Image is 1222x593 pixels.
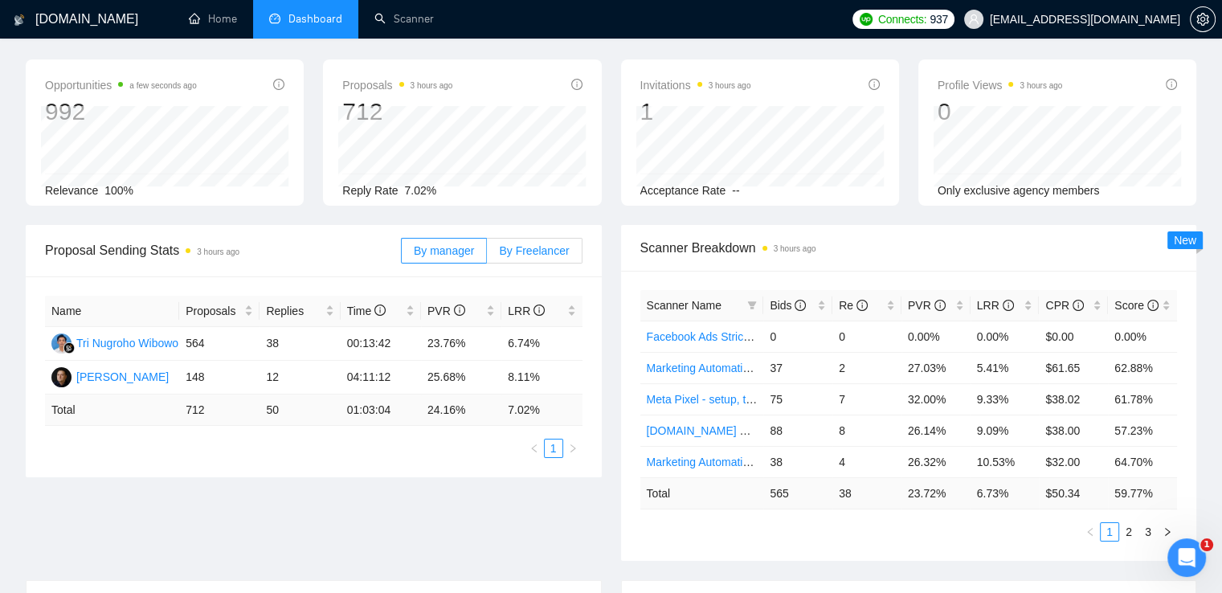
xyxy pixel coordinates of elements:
[45,296,179,327] th: Name
[260,361,340,395] td: 12
[104,184,133,197] span: 100%
[501,361,582,395] td: 8.11%
[525,439,544,458] li: Previous Page
[832,477,901,509] td: 38
[341,361,421,395] td: 04:11:12
[1166,79,1177,90] span: info-circle
[421,395,501,426] td: 24.16 %
[260,327,340,361] td: 38
[901,477,971,509] td: 23.72 %
[179,361,260,395] td: 148
[1039,321,1108,352] td: $0.00
[76,334,178,352] div: Tri Nugroho Wibowo
[744,293,760,317] span: filter
[374,12,434,26] a: searchScanner
[971,415,1040,446] td: 9.09%
[1045,299,1083,312] span: CPR
[571,79,582,90] span: info-circle
[1114,299,1158,312] span: Score
[732,184,739,197] span: --
[1158,522,1177,542] li: Next Page
[1081,522,1100,542] li: Previous Page
[1108,383,1177,415] td: 61.78%
[129,81,196,90] time: a few seconds ago
[1039,352,1108,383] td: $61.65
[45,96,197,127] div: 992
[563,439,582,458] li: Next Page
[341,395,421,426] td: 01:03:04
[414,244,474,257] span: By manager
[774,244,816,253] time: 3 hours ago
[647,299,721,312] span: Scanner Name
[347,305,386,317] span: Time
[341,327,421,361] td: 00:13:42
[868,79,880,90] span: info-circle
[647,393,865,406] a: Meta Pixel - setup, troubleshooting, tracking
[1191,13,1215,26] span: setting
[1039,383,1108,415] td: $38.02
[1085,527,1095,537] span: left
[14,7,25,33] img: logo
[563,439,582,458] button: right
[1190,13,1216,26] a: setting
[421,327,501,361] td: 23.76%
[770,299,806,312] span: Bids
[971,321,1040,352] td: 0.00%
[76,368,169,386] div: [PERSON_NAME]
[1190,6,1216,32] button: setting
[901,321,971,352] td: 0.00%
[1167,538,1206,577] iframe: Intercom live chat
[273,79,284,90] span: info-circle
[499,244,569,257] span: By Freelancer
[51,370,169,382] a: DS[PERSON_NAME]
[45,240,401,260] span: Proposal Sending Stats
[45,76,197,95] span: Opportunities
[901,383,971,415] td: 32.00%
[938,184,1100,197] span: Only exclusive agency members
[1100,522,1119,542] li: 1
[1081,522,1100,542] button: left
[1039,446,1108,477] td: $32.00
[901,352,971,383] td: 27.03%
[411,81,453,90] time: 3 hours ago
[454,305,465,316] span: info-circle
[1147,300,1159,311] span: info-circle
[640,184,726,197] span: Acceptance Rate
[747,301,757,310] span: filter
[405,184,437,197] span: 7.02%
[189,12,237,26] a: homeHome
[1039,477,1108,509] td: $ 50.34
[1158,522,1177,542] button: right
[342,96,452,127] div: 712
[832,352,901,383] td: 2
[968,14,979,25] span: user
[930,10,947,28] span: 937
[971,477,1040,509] td: 6.73 %
[427,305,465,317] span: PVR
[525,439,544,458] button: left
[1139,523,1157,541] a: 3
[934,300,946,311] span: info-circle
[1138,522,1158,542] li: 3
[260,296,340,327] th: Replies
[544,439,563,458] li: 1
[795,300,806,311] span: info-circle
[179,327,260,361] td: 564
[971,352,1040,383] td: 5.41%
[1108,446,1177,477] td: 64.70%
[508,305,545,317] span: LRR
[186,302,241,320] span: Proposals
[501,395,582,426] td: 7.02 %
[269,13,280,24] span: dashboard
[288,12,342,26] span: Dashboard
[1101,523,1118,541] a: 1
[640,76,751,95] span: Invitations
[640,238,1178,258] span: Scanner Breakdown
[545,440,562,457] a: 1
[640,96,751,127] div: 1
[1020,81,1062,90] time: 3 hours ago
[501,327,582,361] td: 6.74%
[1200,538,1213,551] span: 1
[763,446,832,477] td: 38
[839,299,868,312] span: Re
